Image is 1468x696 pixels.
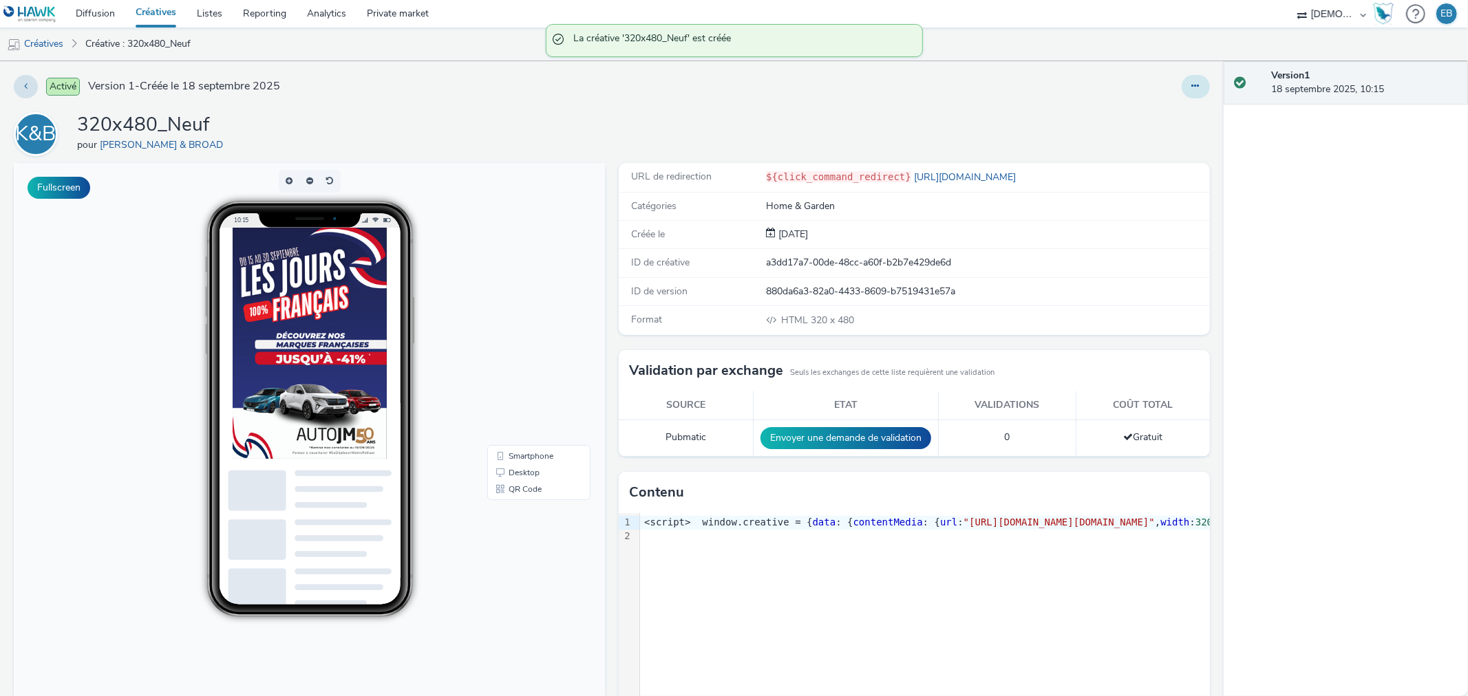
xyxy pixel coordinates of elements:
[7,38,21,52] img: mobile
[77,138,100,151] span: pour
[629,482,684,503] h3: Contenu
[760,427,931,449] button: Envoyer une demande de validation
[78,28,198,61] a: Créative : 320x480_Neuf
[495,322,528,330] span: QR Code
[476,301,574,318] li: Desktop
[3,6,56,23] img: undefined Logo
[77,112,228,138] h1: 320x480_Neuf
[766,256,1208,270] div: a3dd17a7-00de-48cc-a60f-b2b7e429de6d
[619,420,754,456] td: Pubmatic
[631,199,677,213] span: Catégories
[911,171,1021,184] a: [URL][DOMAIN_NAME]
[631,256,690,269] span: ID de créative
[631,170,712,183] span: URL de redirection
[1076,391,1210,420] th: Coût total
[16,115,56,153] div: K&B
[1373,3,1399,25] a: Hawk Academy
[1271,69,1457,97] div: 18 septembre 2025, 10:15
[619,530,632,543] div: 2
[1160,516,1189,528] span: width
[100,138,228,151] a: [PERSON_NAME] & BROAD
[476,285,574,301] li: Smartphone
[46,78,80,96] span: Activé
[574,32,908,50] span: La créative '320x480_Neuf' est créée
[1271,69,1310,82] strong: Version 1
[476,318,574,334] li: QR Code
[940,516,957,528] span: url
[631,285,688,298] span: ID de version
[1123,431,1162,444] span: Gratuit
[813,516,836,528] span: data
[790,367,994,378] small: Seuls les exchanges de cette liste requièrent une validation
[780,314,854,327] span: 320 x 480
[619,516,632,530] div: 1
[766,171,911,182] code: ${click_command_redirect}
[631,313,662,326] span: Format
[14,127,63,140] a: K&B
[781,314,811,327] span: HTML
[938,391,1076,420] th: Validations
[88,78,280,94] span: Version 1 - Créée le 18 septembre 2025
[776,228,808,241] span: [DATE]
[220,53,235,61] span: 10:15
[964,516,1155,528] span: "[URL][DOMAIN_NAME][DOMAIN_NAME]"
[1373,3,1394,25] img: Hawk Academy
[766,199,1208,213] div: Home & Garden
[776,228,808,241] div: Création 18 septembre 2025, 10:15
[1441,3,1453,24] div: EB
[1005,431,1010,444] span: 0
[629,360,783,381] h3: Validation par exchange
[766,285,1208,298] div: 880da6a3-82a0-4433-8609-b7519431e57a
[619,391,754,420] th: Source
[1195,516,1213,528] span: 320
[495,289,540,297] span: Smartphone
[495,305,526,314] span: Desktop
[853,516,923,528] span: contentMedia
[753,391,938,420] th: Etat
[631,228,665,241] span: Créée le
[28,177,90,199] button: Fullscreen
